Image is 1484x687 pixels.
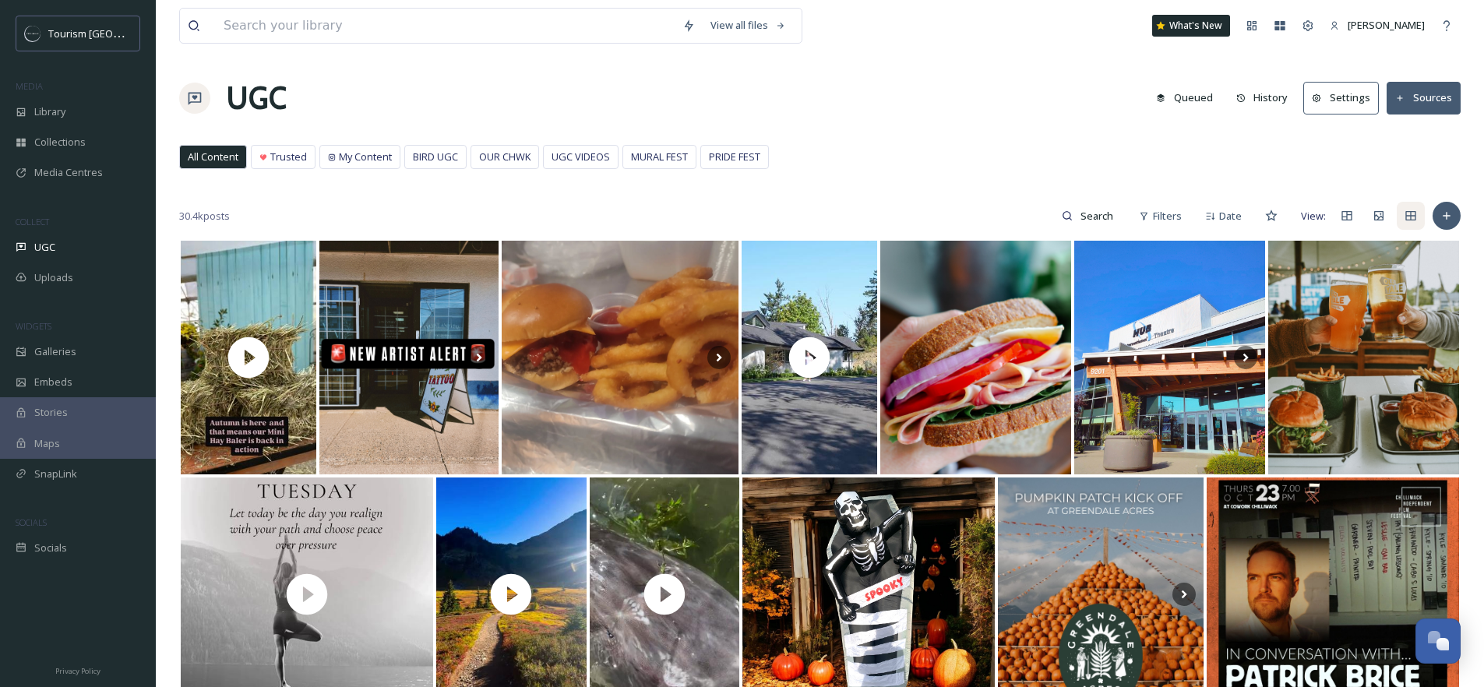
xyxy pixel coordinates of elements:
span: Maps [34,436,60,451]
span: All Content [188,150,238,164]
span: UGC VIDEOS [552,150,610,164]
img: thumbnail [178,241,319,474]
img: OMNISEND%20Email%20Square%20Images%20.png [25,26,41,41]
span: MEDIA [16,80,43,92]
a: UGC [226,75,287,122]
span: [PERSON_NAME] [1348,18,1425,32]
span: View: [1301,209,1326,224]
img: New this month 🐔🍂 We have a new sandwich program! Enjoy our organic and nitrate-free deli meats o... [880,241,1071,474]
a: History [1228,83,1304,113]
img: One last Tuesday to crush the Happy Camper Burger + Fries + a Pint for just $25 🍔🍟🍺 After this we... [1268,241,1459,474]
span: My Content [339,150,392,164]
span: Media Centres [34,165,103,180]
span: UGC [34,240,55,255]
span: Galleries [34,344,76,359]
span: Socials [34,541,67,555]
input: Search [1073,200,1123,231]
span: 30.4k posts [179,209,230,224]
span: Uploads [34,270,73,285]
img: We are so excited to announce …. shakyxhands is back from her three week excursion! Her books are... [319,241,499,474]
img: thumbnail [739,241,879,474]
input: Search your library [216,9,675,43]
button: Sources [1387,82,1461,114]
a: Privacy Policy [55,661,100,679]
span: Tourism [GEOGRAPHIC_DATA] [48,26,188,41]
button: History [1228,83,1296,113]
a: View all files [703,10,794,41]
span: Embeds [34,375,72,389]
a: Settings [1303,82,1387,114]
span: Filters [1153,209,1182,224]
img: 👉 Catch our local resident companies on stage this fall; 🍁 True North | The Chilliwack Metropolit... [1074,241,1265,474]
span: Trusted [270,150,307,164]
span: MURAL FEST [631,150,688,164]
span: Library [34,104,65,119]
span: SOCIALS [16,516,47,528]
span: Stories [34,405,68,420]
span: BIRD UGC [413,150,458,164]
span: Date [1219,209,1242,224]
span: WIDGETS [16,320,51,332]
span: Collections [34,135,86,150]
a: Queued [1148,83,1228,113]
span: SnapLink [34,467,77,481]
span: OUR CHWK [479,150,531,164]
span: PRIDE FEST [709,150,760,164]
span: COLLECT [16,216,49,227]
button: Queued [1148,83,1221,113]
button: Open Chat [1415,618,1461,664]
img: Sloppy joes (taco beef, cheese, garlic and hot sauce) with onion rings. :) #agassizbc #harrisonbc... [502,241,739,474]
button: Settings [1303,82,1379,114]
a: [PERSON_NAME] [1322,10,1433,41]
span: Privacy Policy [55,666,100,676]
a: What's New [1152,15,1230,37]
